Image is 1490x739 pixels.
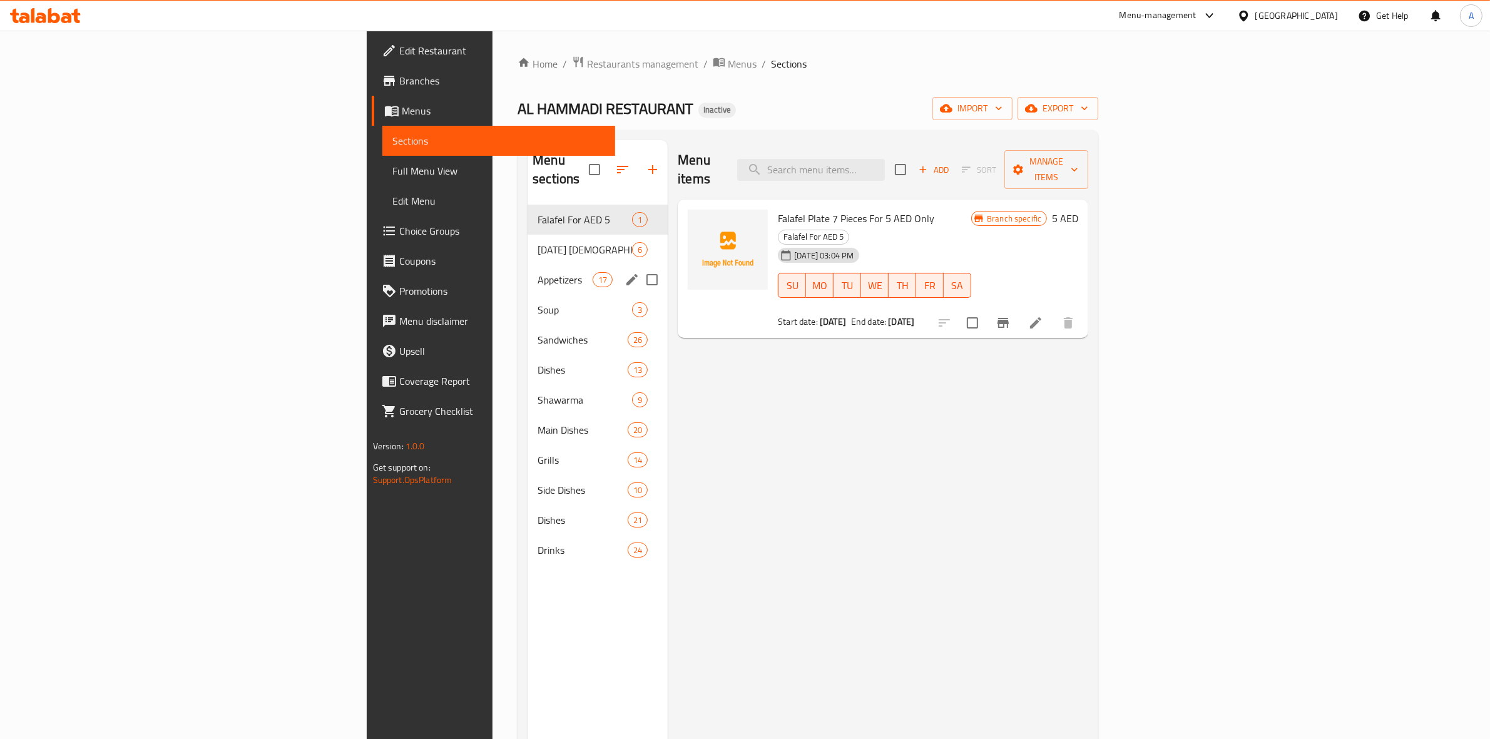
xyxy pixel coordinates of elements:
[778,273,806,298] button: SU
[372,396,616,426] a: Grocery Checklist
[633,244,647,256] span: 6
[538,512,628,527] div: Dishes
[628,482,648,497] div: items
[633,394,647,406] span: 9
[538,212,632,227] span: Falafel For AED 5
[628,334,647,346] span: 26
[1120,8,1197,23] div: Menu-management
[399,43,606,58] span: Edit Restaurant
[1014,154,1078,185] span: Manage items
[406,438,425,454] span: 1.0.0
[942,101,1003,116] span: import
[528,505,668,535] div: Dishes21
[834,273,861,298] button: TU
[889,273,916,298] button: TH
[518,56,1098,72] nav: breadcrumb
[887,156,914,183] span: Select section
[628,362,648,377] div: items
[917,163,951,177] span: Add
[373,438,404,454] span: Version:
[538,452,628,467] span: Grills
[593,274,612,286] span: 17
[538,422,628,437] span: Main Dishes
[1255,9,1338,23] div: [GEOGRAPHIC_DATA]
[806,273,834,298] button: MO
[633,214,647,226] span: 1
[372,216,616,246] a: Choice Groups
[888,313,914,330] b: [DATE]
[703,56,708,71] li: /
[528,200,668,570] nav: Menu sections
[632,212,648,227] div: items
[372,246,616,276] a: Coupons
[632,242,648,257] div: items
[628,514,647,526] span: 21
[528,325,668,355] div: Sandwiches26
[399,313,606,329] span: Menu disclaimer
[632,302,648,317] div: items
[399,404,606,419] span: Grocery Checklist
[372,36,616,66] a: Edit Restaurant
[698,103,736,118] div: Inactive
[1053,308,1083,338] button: delete
[528,295,668,325] div: Soup3
[678,151,722,188] h2: Menu items
[789,250,859,262] span: [DATE] 03:04 PM
[538,332,628,347] span: Sandwiches
[392,163,606,178] span: Full Menu View
[778,230,849,244] span: Falafel For AED 5
[528,445,668,475] div: Grills14
[1469,9,1474,23] span: A
[949,277,966,295] span: SA
[373,459,431,476] span: Get support on:
[392,133,606,148] span: Sections
[538,392,632,407] span: Shawarma
[866,277,884,295] span: WE
[762,56,766,71] li: /
[593,272,613,287] div: items
[628,452,648,467] div: items
[1018,97,1098,120] button: export
[538,482,628,497] span: Side Dishes
[399,344,606,359] span: Upsell
[778,230,849,245] div: Falafel For AED 5
[528,205,668,235] div: Falafel For AED 51
[538,543,628,558] span: Drinks
[528,385,668,415] div: Shawarma9
[628,484,647,496] span: 10
[382,186,616,216] a: Edit Menu
[538,362,628,377] span: Dishes
[623,270,641,289] button: edit
[988,308,1018,338] button: Branch-specific-item
[921,277,939,295] span: FR
[713,56,757,72] a: Menus
[399,223,606,238] span: Choice Groups
[894,277,911,295] span: TH
[608,155,638,185] span: Sort sections
[861,273,889,298] button: WE
[628,332,648,347] div: items
[778,313,818,330] span: Start date:
[737,159,885,181] input: search
[944,273,971,298] button: SA
[628,364,647,376] span: 13
[628,544,647,556] span: 24
[638,155,668,185] button: Add section
[778,209,934,228] span: Falafel Plate 7 Pieces For 5 AED Only
[392,193,606,208] span: Edit Menu
[839,277,856,295] span: TU
[538,242,632,257] span: [DATE] [DEMOGRAPHIC_DATA] Offers
[528,475,668,505] div: Side Dishes10
[538,302,632,317] span: Soup
[538,272,593,287] span: Appetizers
[932,97,1013,120] button: import
[1028,315,1043,330] a: Edit menu item
[688,210,768,290] img: Falafel Plate 7 Pieces For 5 AED Only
